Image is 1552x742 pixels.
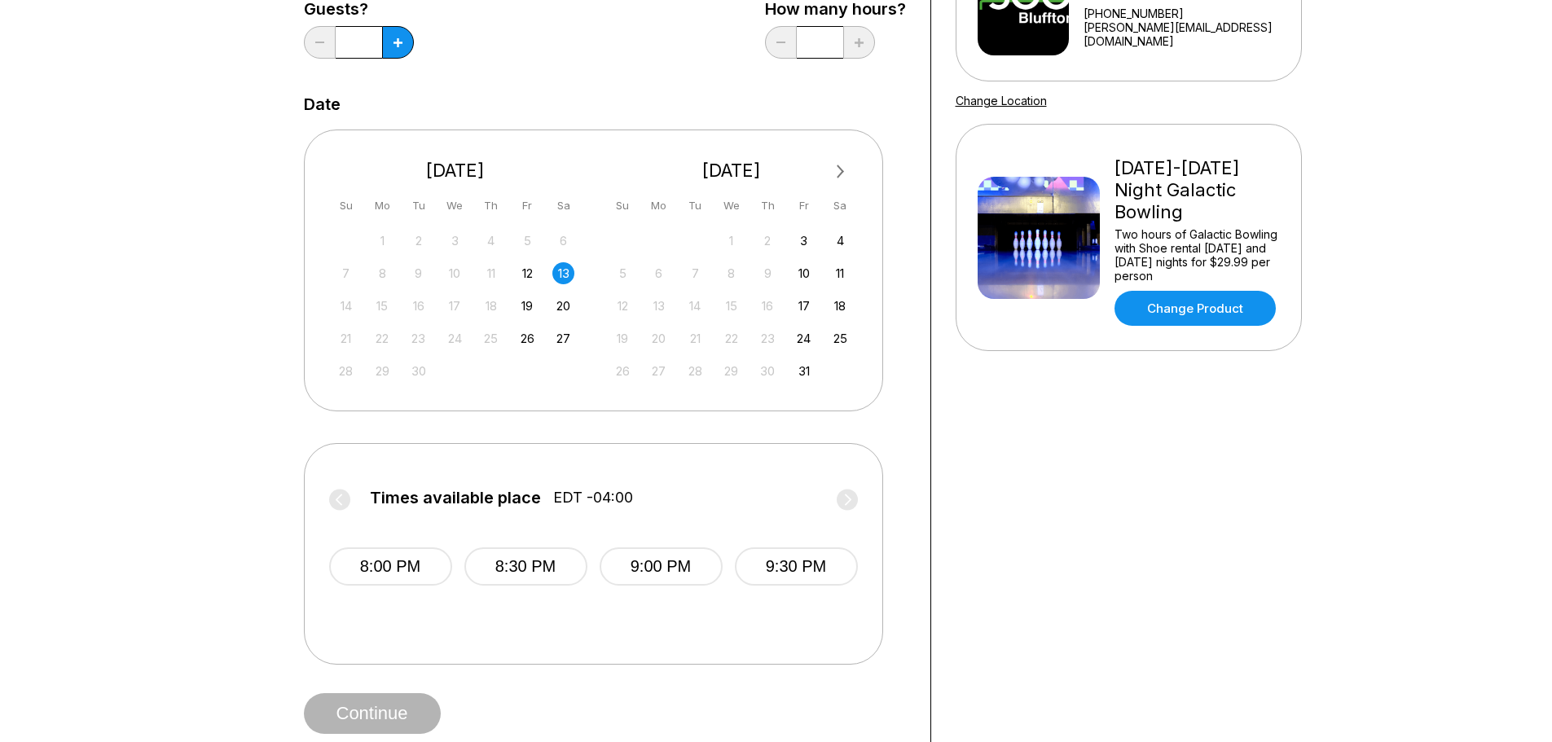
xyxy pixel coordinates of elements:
div: Not available Monday, October 13th, 2025 [648,295,670,317]
div: Choose Friday, October 17th, 2025 [793,295,815,317]
div: Not available Tuesday, September 16th, 2025 [407,295,429,317]
span: Times available place [370,489,541,507]
div: Not available Thursday, October 30th, 2025 [757,360,779,382]
div: Not available Tuesday, September 2nd, 2025 [407,230,429,252]
div: Choose Saturday, September 27th, 2025 [552,327,574,349]
div: Not available Sunday, September 7th, 2025 [335,262,357,284]
div: Not available Tuesday, October 7th, 2025 [684,262,706,284]
div: Not available Thursday, September 18th, 2025 [480,295,502,317]
img: Friday-Saturday Night Galactic Bowling [978,177,1100,299]
div: [DATE] [605,160,858,182]
div: Not available Sunday, September 14th, 2025 [335,295,357,317]
div: Choose Saturday, October 11th, 2025 [829,262,851,284]
div: Not available Sunday, October 5th, 2025 [612,262,634,284]
div: Sa [829,195,851,217]
div: Not available Tuesday, September 9th, 2025 [407,262,429,284]
div: Tu [407,195,429,217]
label: Date [304,95,341,113]
div: Choose Saturday, September 13th, 2025 [552,262,574,284]
div: Not available Saturday, September 6th, 2025 [552,230,574,252]
div: Not available Monday, September 15th, 2025 [372,295,393,317]
div: Tu [684,195,706,217]
div: Choose Saturday, October 18th, 2025 [829,295,851,317]
div: Th [480,195,502,217]
div: Not available Monday, October 20th, 2025 [648,327,670,349]
div: Not available Wednesday, October 22nd, 2025 [720,327,742,349]
div: Not available Thursday, September 25th, 2025 [480,327,502,349]
div: Not available Friday, September 5th, 2025 [517,230,539,252]
div: Not available Tuesday, October 28th, 2025 [684,360,706,382]
div: Choose Friday, September 26th, 2025 [517,327,539,349]
span: EDT -04:00 [553,489,633,507]
div: Not available Wednesday, September 3rd, 2025 [444,230,466,252]
button: 9:00 PM [600,547,723,586]
div: Choose Saturday, October 25th, 2025 [829,327,851,349]
div: Su [335,195,357,217]
div: Not available Tuesday, September 30th, 2025 [407,360,429,382]
div: Not available Thursday, October 2nd, 2025 [757,230,779,252]
div: Not available Sunday, October 12th, 2025 [612,295,634,317]
a: Change Location [956,94,1047,108]
a: Change Product [1115,291,1276,326]
div: Not available Wednesday, September 24th, 2025 [444,327,466,349]
div: Not available Thursday, October 9th, 2025 [757,262,779,284]
div: Not available Monday, September 22nd, 2025 [372,327,393,349]
div: Not available Wednesday, October 1st, 2025 [720,230,742,252]
div: Fr [793,195,815,217]
div: [DATE] [329,160,582,182]
div: Choose Friday, October 31st, 2025 [793,360,815,382]
div: Not available Wednesday, September 17th, 2025 [444,295,466,317]
div: We [444,195,466,217]
div: Choose Saturday, September 20th, 2025 [552,295,574,317]
div: Not available Tuesday, October 21st, 2025 [684,327,706,349]
div: Not available Wednesday, September 10th, 2025 [444,262,466,284]
div: Not available Sunday, September 21st, 2025 [335,327,357,349]
div: Choose Friday, October 10th, 2025 [793,262,815,284]
div: Not available Monday, October 6th, 2025 [648,262,670,284]
div: Choose Saturday, October 4th, 2025 [829,230,851,252]
div: Not available Wednesday, October 15th, 2025 [720,295,742,317]
div: Not available Monday, September 29th, 2025 [372,360,393,382]
div: Not available Monday, October 27th, 2025 [648,360,670,382]
div: Not available Sunday, October 19th, 2025 [612,327,634,349]
div: Mo [372,195,393,217]
div: Not available Monday, September 1st, 2025 [372,230,393,252]
div: Sa [552,195,574,217]
div: month 2025-10 [609,228,854,382]
div: Su [612,195,634,217]
div: Not available Tuesday, September 23rd, 2025 [407,327,429,349]
button: 8:00 PM [329,547,452,586]
div: Not available Sunday, October 26th, 2025 [612,360,634,382]
div: We [720,195,742,217]
div: Not available Thursday, October 16th, 2025 [757,295,779,317]
div: Not available Sunday, September 28th, 2025 [335,360,357,382]
div: Not available Thursday, October 23rd, 2025 [757,327,779,349]
div: Mo [648,195,670,217]
div: Not available Thursday, September 4th, 2025 [480,230,502,252]
div: Th [757,195,779,217]
div: Not available Monday, September 8th, 2025 [372,262,393,284]
div: Choose Friday, October 24th, 2025 [793,327,815,349]
button: 8:30 PM [464,547,587,586]
div: Choose Friday, September 12th, 2025 [517,262,539,284]
div: month 2025-09 [333,228,578,382]
div: [DATE]-[DATE] Night Galactic Bowling [1115,157,1280,223]
a: [PERSON_NAME][EMAIL_ADDRESS][DOMAIN_NAME] [1084,20,1294,48]
div: Two hours of Galactic Bowling with Shoe rental [DATE] and [DATE] nights for $29.99 per person [1115,227,1280,283]
div: Not available Tuesday, October 14th, 2025 [684,295,706,317]
button: Next Month [828,159,854,185]
div: Fr [517,195,539,217]
div: Not available Wednesday, October 8th, 2025 [720,262,742,284]
div: Choose Friday, September 19th, 2025 [517,295,539,317]
button: 9:30 PM [735,547,858,586]
div: Not available Thursday, September 11th, 2025 [480,262,502,284]
div: Not available Wednesday, October 29th, 2025 [720,360,742,382]
div: [PHONE_NUMBER] [1084,7,1294,20]
div: Choose Friday, October 3rd, 2025 [793,230,815,252]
